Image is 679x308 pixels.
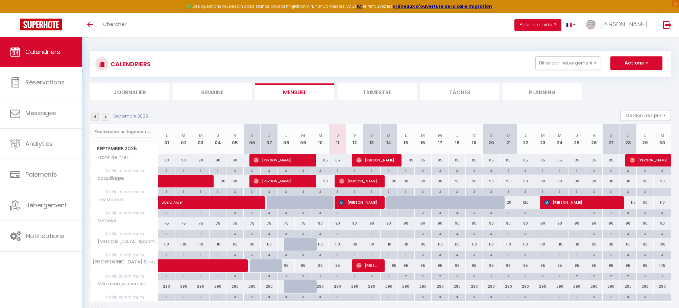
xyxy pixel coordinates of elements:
abbr: D [626,132,630,138]
span: Libera Alder [162,192,255,205]
div: 3 [568,188,585,195]
abbr: D [267,132,271,138]
div: 3 [295,230,312,237]
div: 3 [244,209,261,216]
th: 08 [278,124,295,154]
div: 90 [534,217,551,230]
img: logout [663,21,672,29]
h3: CALENDRIERS [109,56,151,72]
div: 3 [278,188,295,195]
th: 17 [432,124,449,154]
abbr: V [592,132,596,138]
div: 3 [500,209,517,216]
div: 3 [261,230,277,237]
th: 24 [551,124,568,154]
li: Tâches [420,83,499,100]
input: Rechercher un logement... [94,126,154,138]
th: 05 [226,124,244,154]
div: 3 [603,209,620,216]
th: 22 [517,124,534,154]
div: 90 [517,175,534,187]
div: 3 [210,230,226,237]
span: [PERSON_NAME] [544,196,619,209]
abbr: S [490,132,493,138]
div: 3 [397,230,414,237]
div: 3 [261,167,277,174]
div: 85 [500,154,517,166]
abbr: M [438,132,442,138]
div: 3 [432,167,448,174]
div: 3 [551,230,568,237]
abbr: J [456,132,459,138]
div: 75 [278,217,295,230]
div: 3 [381,188,397,195]
div: 90 [329,217,346,230]
div: 3 [210,188,226,195]
div: 90 [312,175,329,187]
div: 3 [637,167,654,174]
div: 3 [346,209,363,216]
div: 90 [637,217,654,230]
div: 3 [654,209,671,216]
div: 3 [244,167,261,174]
div: 75 [261,217,278,230]
div: 90 [226,175,244,187]
li: Mensuel [255,83,334,100]
div: 3 [226,209,243,216]
div: 3 [483,230,500,237]
th: 04 [209,124,226,154]
p: Septembre 2025 [113,113,148,120]
div: 90 [209,154,226,166]
div: 90 [158,154,175,166]
div: 3 [346,188,363,195]
div: 3 [261,209,277,216]
div: 3 [397,188,414,195]
div: 3 [329,167,346,174]
div: 85 [448,154,466,166]
div: 90 [312,217,329,230]
div: 85 [414,154,432,166]
div: 85 [534,154,551,166]
div: 3 [363,167,380,174]
div: 3 [158,188,175,195]
span: Nb Nuits minimum [91,188,158,196]
a: Libera Alder [158,196,175,209]
img: ... [586,19,596,29]
strong: créneaux d'ouverture de la salle migration [393,3,492,9]
div: 85 [483,154,500,166]
abbr: D [507,132,510,138]
a: ICI [357,3,363,9]
div: 3 [261,188,277,195]
div: 3 [346,230,363,237]
div: 90 [363,217,380,230]
div: 3 [466,230,483,237]
th: 02 [175,124,192,154]
div: 3 [517,230,534,237]
div: 3 [449,188,466,195]
div: 3 [466,188,483,195]
div: 120 [500,196,517,209]
div: 3 [158,167,175,174]
div: 3 [312,188,329,195]
div: 3 [329,209,346,216]
div: 3 [483,209,500,216]
abbr: J [217,132,219,138]
div: 3 [449,230,466,237]
div: 3 [637,188,654,195]
th: 16 [414,124,432,154]
span: [PERSON_NAME] [253,175,311,187]
div: 90 [432,217,449,230]
li: Semaine [173,83,252,100]
th: 11 [329,124,346,154]
div: 90 [654,175,671,187]
span: Paiements [25,170,57,179]
span: [PERSON_NAME] [253,154,311,166]
button: Besoin d'aide ? [514,19,561,31]
div: 90 [432,175,449,187]
div: 90 [534,175,551,187]
div: 3 [346,167,363,174]
abbr: J [336,132,339,138]
div: 3 [415,188,432,195]
abbr: V [234,132,237,138]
